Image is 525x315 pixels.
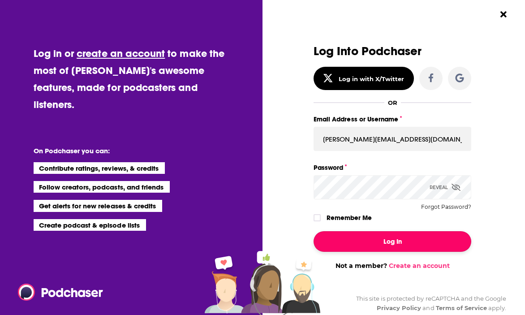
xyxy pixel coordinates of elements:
[421,204,471,210] button: Forgot Password?
[314,67,414,90] button: Log in with X/Twitter
[314,231,471,252] button: Log In
[314,262,471,270] div: Not a member?
[389,262,450,270] a: Create an account
[34,200,162,211] li: Get alerts for new releases & credits
[34,181,170,193] li: Follow creators, podcasts, and friends
[314,45,471,58] h3: Log Into Podchaser
[349,294,507,313] div: This site is protected by reCAPTCHA and the Google and apply.
[34,162,165,174] li: Contribute ratings, reviews, & credits
[339,75,405,82] div: Log in with X/Twitter
[436,304,487,311] a: Terms of Service
[377,304,422,311] a: Privacy Policy
[17,284,103,301] img: Podchaser - Follow, Share and Rate Podcasts
[34,147,213,155] li: On Podchaser you can:
[388,99,397,106] div: OR
[314,127,471,151] input: Email Address or Username
[430,175,460,199] div: Reveal
[314,113,471,125] label: Email Address or Username
[77,47,165,60] a: create an account
[34,219,146,231] li: Create podcast & episode lists
[314,162,471,173] label: Password
[327,212,372,224] label: Remember Me
[495,6,512,23] button: Close Button
[17,284,96,301] a: Podchaser - Follow, Share and Rate Podcasts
